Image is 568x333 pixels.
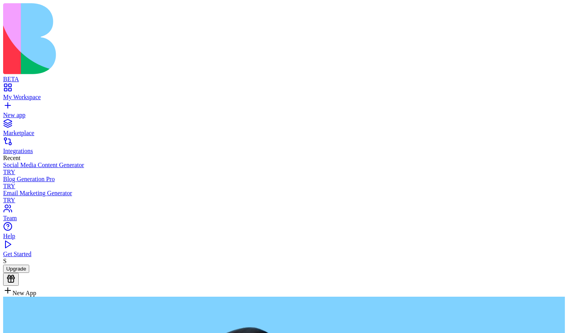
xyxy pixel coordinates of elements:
[3,87,565,101] a: My Workspace
[3,141,565,155] a: Integrations
[3,94,565,101] div: My Workspace
[3,244,565,258] a: Get Started
[12,290,36,296] span: New App
[3,265,29,273] button: Upgrade
[3,130,565,137] div: Marketplace
[3,155,20,161] span: Recent
[3,112,565,119] div: New app
[3,265,29,272] a: Upgrade
[3,183,565,190] div: TRY
[3,251,565,258] div: Get Started
[3,169,565,176] div: TRY
[3,162,565,169] div: Social Media Content Generator
[3,76,565,83] div: BETA
[3,215,565,222] div: Team
[3,148,565,155] div: Integrations
[3,190,565,204] a: Email Marketing GeneratorTRY
[3,208,565,222] a: Team
[3,233,565,240] div: Help
[3,3,317,74] img: logo
[3,258,7,264] span: S
[3,176,565,183] div: Blog Generation Pro
[3,69,565,83] a: BETA
[3,226,565,240] a: Help
[3,176,565,190] a: Blog Generation ProTRY
[3,197,565,204] div: TRY
[3,162,565,176] a: Social Media Content GeneratorTRY
[3,123,565,137] a: Marketplace
[3,105,565,119] a: New app
[3,190,565,197] div: Email Marketing Generator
